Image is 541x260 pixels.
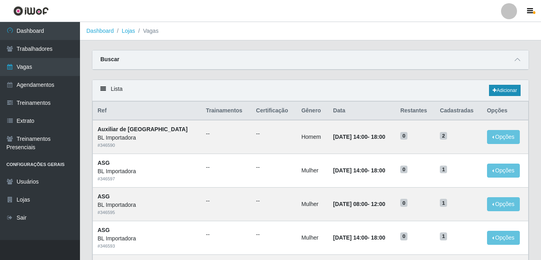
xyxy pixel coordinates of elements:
td: Mulher [297,187,328,221]
div: BL Importadora [98,134,196,142]
li: Vagas [135,27,159,35]
ul: -- [256,197,291,205]
span: 1 [440,166,447,174]
time: 18:00 [371,167,385,174]
ul: -- [256,230,291,239]
th: Gênero [297,102,328,120]
nav: breadcrumb [80,22,541,40]
strong: Auxiliar de [GEOGRAPHIC_DATA] [98,126,188,132]
ul: -- [206,197,246,205]
button: Opções [487,197,520,211]
a: Lojas [122,28,135,34]
strong: - [333,234,385,241]
img: CoreUI Logo [13,6,49,16]
strong: - [333,134,385,140]
span: 1 [440,232,447,240]
td: Mulher [297,154,328,188]
div: # 346597 [98,176,196,182]
th: Cadastradas [435,102,482,120]
th: Opções [482,102,529,120]
div: # 346595 [98,209,196,216]
a: Dashboard [86,28,114,34]
span: 1 [440,199,447,207]
span: 0 [400,166,407,174]
ul: -- [206,230,246,239]
time: 18:00 [371,134,385,140]
th: Restantes [395,102,435,120]
span: 0 [400,199,407,207]
th: Certificação [251,102,296,120]
ul: -- [206,130,246,138]
div: Lista [92,80,529,101]
time: 18:00 [371,234,385,241]
strong: ASG [98,227,110,233]
div: # 346593 [98,243,196,250]
button: Opções [487,130,520,144]
ul: -- [256,130,291,138]
a: Adicionar [489,85,521,96]
strong: - [333,167,385,174]
span: 0 [400,132,407,140]
th: Data [328,102,395,120]
div: BL Importadora [98,201,196,209]
strong: ASG [98,193,110,200]
ul: -- [206,163,246,172]
td: Homem [297,120,328,154]
div: BL Importadora [98,234,196,243]
span: 0 [400,232,407,240]
strong: Buscar [100,56,119,62]
div: # 346590 [98,142,196,149]
time: [DATE] 14:00 [333,234,367,241]
th: Trainamentos [201,102,251,120]
ul: -- [256,163,291,172]
td: Mulher [297,221,328,254]
time: [DATE] 14:00 [333,167,367,174]
button: Opções [487,231,520,245]
time: [DATE] 14:00 [333,134,367,140]
time: 12:00 [371,201,385,207]
th: Ref [93,102,202,120]
strong: - [333,201,385,207]
span: 2 [440,132,447,140]
div: BL Importadora [98,167,196,176]
strong: ASG [98,160,110,166]
time: [DATE] 08:00 [333,201,367,207]
button: Opções [487,164,520,178]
